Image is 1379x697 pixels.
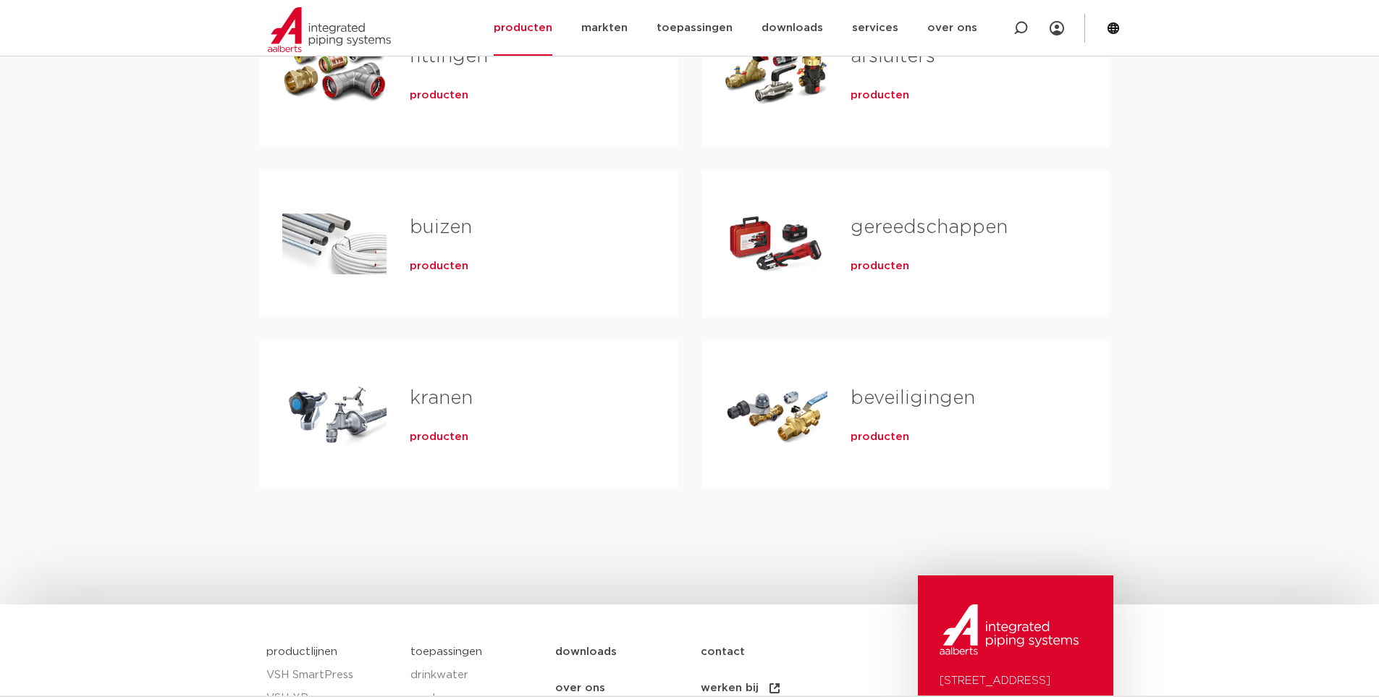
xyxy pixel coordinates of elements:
[410,47,488,66] a: fittingen
[410,430,468,444] a: producten
[410,88,468,103] a: producten
[701,634,846,670] a: contact
[851,259,909,274] a: producten
[410,389,473,407] a: kranen
[851,430,909,444] a: producten
[410,259,468,274] a: producten
[266,664,397,687] a: VSH SmartPress
[851,389,975,407] a: beveiligingen
[410,646,482,657] a: toepassingen
[851,47,935,66] a: afsluiters
[410,664,541,687] a: drinkwater
[410,218,472,237] a: buizen
[851,88,909,103] a: producten
[555,634,701,670] a: downloads
[266,646,337,657] a: productlijnen
[851,218,1008,237] a: gereedschappen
